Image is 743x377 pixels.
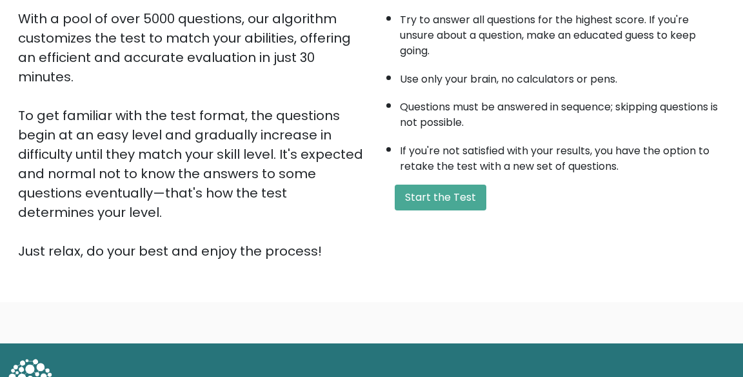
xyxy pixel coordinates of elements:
button: Start the Test [395,185,486,210]
li: Questions must be answered in sequence; skipping questions is not possible. [400,93,725,130]
li: Use only your brain, no calculators or pens. [400,65,725,87]
li: If you're not satisfied with your results, you have the option to retake the test with a new set ... [400,137,725,174]
li: Try to answer all questions for the highest score. If you're unsure about a question, make an edu... [400,6,725,59]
